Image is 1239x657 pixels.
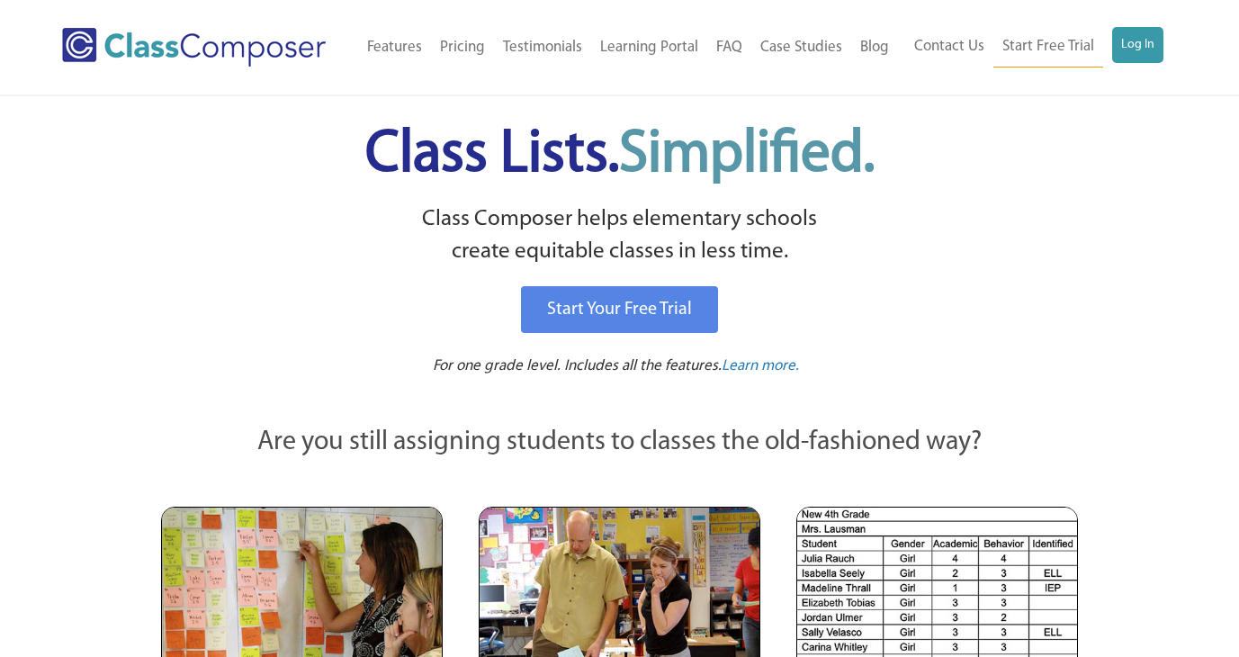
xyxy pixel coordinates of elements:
a: Learning Portal [591,28,707,67]
a: Case Studies [751,28,851,67]
nav: Header Menu [355,28,899,67]
span: For one grade level. Includes all the features. [433,358,722,373]
a: Learn more. [722,355,799,378]
span: Learn more. [722,358,799,373]
a: Testimonials [494,28,591,67]
span: Start Your Free Trial [547,301,692,319]
img: Class Composer [62,28,326,67]
p: Are you still assigning students to classes the old-fashioned way? [161,423,1079,463]
a: FAQ [707,28,751,67]
a: Log In [1112,27,1163,63]
nav: Header Menu [898,27,1163,67]
span: Class Lists. [365,126,875,184]
a: Contact Us [905,27,993,67]
a: Pricing [431,28,494,67]
a: Blog [851,28,898,67]
a: Start Free Trial [993,27,1103,67]
a: Features [358,28,431,67]
span: Simplified. [619,126,875,184]
p: Class Composer helps elementary schools create equitable classes in less time. [158,203,1082,269]
a: Start Your Free Trial [521,286,718,333]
